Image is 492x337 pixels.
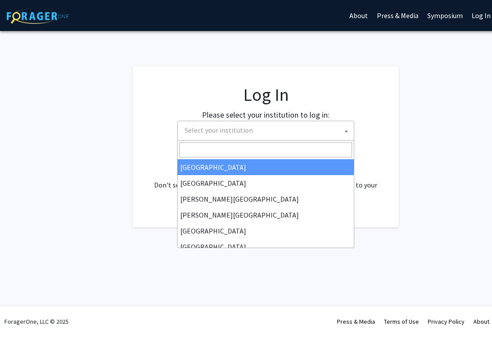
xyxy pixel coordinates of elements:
a: Press & Media [337,318,375,326]
li: [GEOGRAPHIC_DATA] [178,175,354,191]
input: Search [179,142,352,157]
label: Please select your institution to log in: [202,109,329,121]
a: About [473,318,489,326]
li: [GEOGRAPHIC_DATA] [178,223,354,239]
div: No account? . Don't see your institution? about bringing ForagerOne to your institution. [151,158,381,201]
span: Select your institution [177,121,354,141]
li: [GEOGRAPHIC_DATA] [178,159,354,175]
a: Privacy Policy [428,318,465,326]
span: Select your institution [185,126,253,134]
div: ForagerOne, LLC © 2025 [4,306,69,337]
li: [PERSON_NAME][GEOGRAPHIC_DATA] [178,191,354,207]
li: [GEOGRAPHIC_DATA] [178,239,354,255]
h1: Log In [151,84,381,105]
a: Terms of Use [384,318,419,326]
li: [PERSON_NAME][GEOGRAPHIC_DATA] [178,207,354,223]
img: ForagerOne Logo [7,8,69,24]
span: Select your institution [181,121,354,139]
iframe: Chat [7,297,38,330]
